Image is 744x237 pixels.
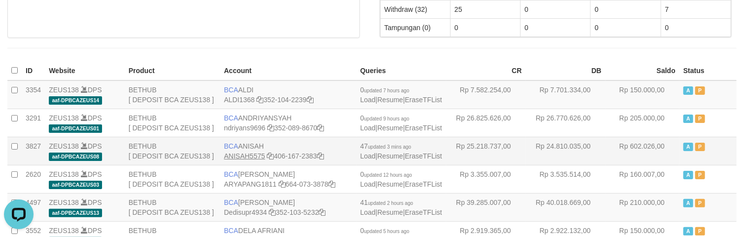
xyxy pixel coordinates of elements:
[695,115,705,123] span: Paused
[360,86,410,94] span: 0
[377,180,403,188] a: Resume
[22,165,45,193] td: 2620
[307,96,314,104] a: Copy 3521042239 to clipboard
[49,227,79,235] a: ZEUS138
[49,170,79,178] a: ZEUS138
[683,143,693,151] span: Active
[364,116,409,121] span: updated 9 hours ago
[125,61,220,80] th: Product
[526,80,605,109] td: Rp 7.701.334,00
[224,170,238,178] span: BCA
[22,193,45,221] td: 4497
[683,86,693,95] span: Active
[220,109,356,137] td: ANDRIYANSYAH 352-089-8670
[125,193,220,221] td: BETHUB [ DEPOSIT BCA ZEUS138 ]
[45,165,125,193] td: DPS
[220,193,356,221] td: [PERSON_NAME] 352-103-5232
[22,109,45,137] td: 3291
[45,193,125,221] td: DPS
[695,143,705,151] span: Paused
[377,96,403,104] a: Resume
[360,142,411,150] span: 47
[526,137,605,165] td: Rp 24.810.035,00
[257,96,264,104] a: Copy ALDI1368 to clipboard
[683,199,693,207] span: Active
[661,18,731,37] td: 0
[526,165,605,193] td: Rp 3.535.514,00
[356,61,446,80] th: Queries
[695,199,705,207] span: Paused
[377,124,403,132] a: Resume
[224,96,254,104] a: ALDI1368
[45,80,125,109] td: DPS
[328,180,335,188] a: Copy 6640733878 to clipboard
[446,165,526,193] td: Rp 3.355.007,00
[49,96,102,105] span: aaf-DPBCAZEUS14
[521,18,591,37] td: 0
[446,193,526,221] td: Rp 39.285.007,00
[125,80,220,109] td: BETHUB [ DEPOSIT BCA ZEUS138 ]
[125,109,220,137] td: BETHUB [ DEPOSIT BCA ZEUS138 ]
[220,137,356,165] td: ANISAH 406-167-2383
[49,114,79,122] a: ZEUS138
[446,61,526,80] th: CR
[605,109,679,137] td: Rp 205.000,00
[317,152,324,160] a: Copy 4061672383 to clipboard
[377,208,403,216] a: Resume
[591,18,661,37] td: 0
[49,124,102,133] span: aaf-DPBCAZEUS01
[22,137,45,165] td: 3827
[405,180,442,188] a: EraseTFList
[125,165,220,193] td: BETHUB [ DEPOSIT BCA ZEUS138 ]
[360,208,376,216] a: Load
[360,227,410,235] span: 0
[360,96,376,104] a: Load
[220,61,356,80] th: Account
[49,86,79,94] a: ZEUS138
[319,208,326,216] a: Copy 3521035232 to clipboard
[360,86,442,104] span: | |
[224,142,238,150] span: BCA
[683,115,693,123] span: Active
[224,180,277,188] a: ARYAPANG1811
[125,137,220,165] td: BETHUB [ DEPOSIT BCA ZEUS138 ]
[49,209,102,217] span: aaf-DPBCAZEUS13
[22,80,45,109] td: 3354
[605,137,679,165] td: Rp 602.026,00
[267,124,274,132] a: Copy ndriyans9696 to clipboard
[360,152,376,160] a: Load
[49,153,102,161] span: aaf-DPBCAZEUS08
[405,124,442,132] a: EraseTFList
[224,227,238,235] span: BCA
[269,208,276,216] a: Copy Dedisupr4934 to clipboard
[695,86,705,95] span: Paused
[446,109,526,137] td: Rp 26.825.626,00
[683,227,693,236] span: Active
[695,227,705,236] span: Paused
[405,96,442,104] a: EraseTFList
[360,180,376,188] a: Load
[526,61,605,80] th: DB
[317,124,324,132] a: Copy 3520898670 to clipboard
[279,180,285,188] a: Copy ARYAPANG1811 to clipboard
[224,114,238,122] span: BCA
[360,142,442,160] span: | |
[605,80,679,109] td: Rp 150.000,00
[364,172,412,178] span: updated 12 hours ago
[405,152,442,160] a: EraseTFList
[45,109,125,137] td: DPS
[45,61,125,80] th: Website
[360,124,376,132] a: Load
[526,109,605,137] td: Rp 26.770.626,00
[49,181,102,189] span: aaf-DPBCAZEUS03
[683,171,693,179] span: Active
[405,208,442,216] a: EraseTFList
[360,114,442,132] span: | |
[224,198,238,206] span: BCA
[446,80,526,109] td: Rp 7.582.254,00
[380,18,450,37] td: Tampungan (0)
[267,152,274,160] a: Copy ANISAH5575 to clipboard
[695,171,705,179] span: Paused
[49,142,79,150] a: ZEUS138
[364,229,409,234] span: updated 5 hours ago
